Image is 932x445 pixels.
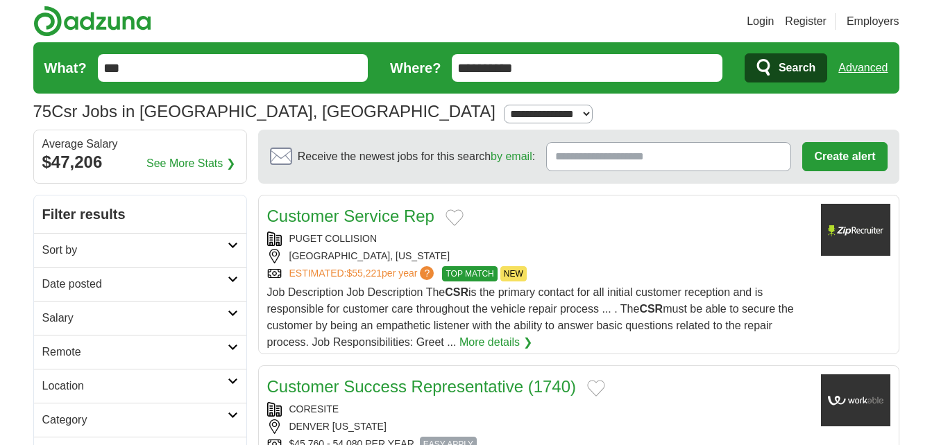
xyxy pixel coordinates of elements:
a: Category [34,403,246,437]
h2: Category [42,412,228,428]
a: Sort by [34,233,246,267]
h2: Location [42,378,228,394]
button: Search [745,53,827,82]
a: Remote [34,335,246,369]
button: Add to favorite jobs [587,380,605,396]
div: CORESITE [267,402,810,417]
h2: Sort by [42,242,228,259]
a: Register [785,13,827,30]
span: NEW [500,266,527,281]
a: Login [747,13,774,30]
div: Average Salary [42,139,238,150]
h2: Salary [42,310,228,326]
span: Receive the newest jobs for this search : [298,148,535,165]
span: Search [779,54,815,82]
h2: Date posted [42,276,228,293]
a: Customer Service Rep [267,207,434,225]
button: Create alert [802,142,887,171]
img: Company logo [821,204,890,256]
img: Adzuna logo [33,6,151,37]
span: $55,221 [346,268,382,279]
h2: Remote [42,344,228,360]
strong: CSR [639,303,663,315]
div: $47,206 [42,150,238,175]
a: Location [34,369,246,403]
label: What? [44,58,87,78]
img: Company logo [821,374,890,426]
h2: Filter results [34,195,246,233]
span: TOP MATCH [442,266,497,281]
a: Salary [34,301,246,335]
a: Date posted [34,267,246,301]
span: Job Description Job Description The is the primary contact for all initial customer reception and... [267,286,794,348]
a: More details ❯ [459,334,532,351]
h1: Csr Jobs in [GEOGRAPHIC_DATA], [GEOGRAPHIC_DATA] [33,102,495,121]
a: by email [491,150,532,162]
a: Customer Success Representative (1740) [267,377,577,396]
strong: CSR [445,286,468,298]
a: Employers [847,13,899,30]
a: See More Stats ❯ [146,155,235,172]
div: PUGET COLLISION [267,232,810,246]
button: Add to favorite jobs [446,209,464,226]
span: ? [420,266,434,280]
span: 75 [33,99,52,124]
div: DENVER [US_STATE] [267,419,810,434]
div: [GEOGRAPHIC_DATA], [US_STATE] [267,249,810,263]
a: Advanced [838,54,888,82]
a: ESTIMATED:$55,221per year? [289,266,437,281]
label: Where? [390,58,441,78]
